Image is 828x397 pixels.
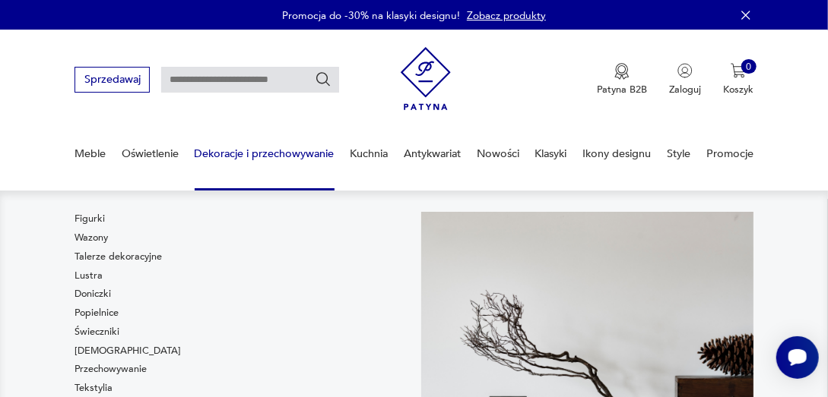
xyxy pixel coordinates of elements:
[75,344,181,358] a: [DEMOGRAPHIC_DATA]
[677,63,693,78] img: Ikonka użytkownika
[723,63,753,96] button: 0Koszyk
[75,287,111,301] a: Doniczki
[614,63,630,80] img: Ikona medalu
[75,306,119,320] a: Popielnice
[75,76,150,85] a: Sprzedawaj
[667,128,690,180] a: Style
[477,128,519,180] a: Nowości
[350,128,388,180] a: Kuchnia
[75,325,119,339] a: Świeczniki
[467,8,546,23] a: Zobacz produkty
[195,128,335,180] a: Dekoracje i przechowywanie
[75,128,106,180] a: Meble
[741,59,757,74] div: 0
[535,128,567,180] a: Klasyki
[597,63,647,96] a: Ikona medaluPatyna B2B
[401,42,452,115] img: Patyna - sklep z meblami i dekoracjami vintage
[75,212,105,225] a: Figurki
[669,83,701,96] p: Zaloguj
[75,381,113,395] a: Tekstylia
[404,128,461,180] a: Antykwariat
[723,83,753,96] p: Koszyk
[75,67,150,92] button: Sprzedawaj
[731,63,746,78] img: Ikona koszyka
[776,336,819,379] iframe: Smartsupp widget button
[582,128,651,180] a: Ikony designu
[597,63,647,96] button: Patyna B2B
[282,8,460,23] p: Promocja do -30% na klasyki designu!
[75,231,108,244] a: Wazony
[75,250,162,263] a: Talerze dekoracyjne
[75,269,103,282] a: Lustra
[669,63,701,96] button: Zaloguj
[706,128,753,180] a: Promocje
[597,83,647,96] p: Patyna B2B
[75,362,147,376] a: Przechowywanie
[122,128,179,180] a: Oświetlenie
[315,71,332,88] button: Szukaj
